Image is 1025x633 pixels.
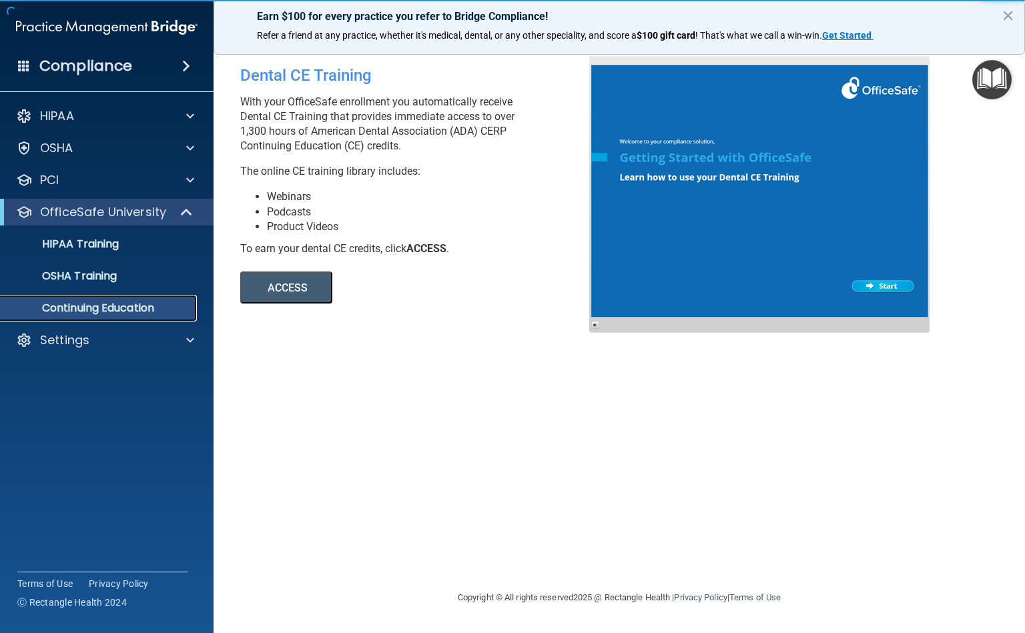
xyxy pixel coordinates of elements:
[40,332,89,348] p: Settings
[240,241,599,256] div: To earn your dental CE credits, click .
[9,301,191,315] p: Continuing Education
[822,30,872,41] strong: Get Started
[695,30,822,41] span: ! That's what we call a win-win.
[240,95,599,153] p: With your OfficeSafe enrollment you automatically receive Dental CE Training that provides immedi...
[16,172,194,188] a: PCI
[267,189,599,204] li: Webinars
[16,140,194,156] a: OSHA
[40,204,166,220] p: OfficeSafe University
[40,140,73,156] p: OSHA
[1002,5,1014,26] button: Close
[16,332,194,348] a: Settings
[240,283,605,293] a: ACCESS
[9,269,117,283] p: OSHA Training
[16,204,194,220] a: OfficeSafe University
[17,577,73,590] a: Terms of Use
[637,30,695,41] strong: $100 gift card
[406,242,446,255] b: ACCESS
[257,30,637,41] span: Refer a friend at any practice, whether it's medical, dental, or any other speciality, and score a
[39,57,132,75] h4: Compliance
[240,271,332,303] button: ACCESS
[240,56,599,95] div: Dental CE Training
[257,10,981,23] p: Earn $100 for every practice you refer to Bridge Compliance!
[16,108,194,124] a: HIPAA
[16,14,198,41] img: PMB logo
[40,108,74,124] p: HIPAA
[822,30,874,41] a: Get Started
[674,592,727,602] a: Privacy Policy
[729,592,781,602] a: Terms of Use
[267,205,599,219] li: Podcasts
[89,577,149,590] a: Privacy Policy
[9,237,119,251] p: HIPAA Training
[376,576,863,619] div: Copyright © All rights reserved 2025 @ Rectangle Health | |
[972,60,1012,99] button: Open Resource Center
[240,164,599,179] p: The online CE training library includes:
[40,172,59,188] p: PCI
[267,219,599,234] li: Product Videos
[17,596,127,609] span: Ⓒ Rectangle Health 2024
